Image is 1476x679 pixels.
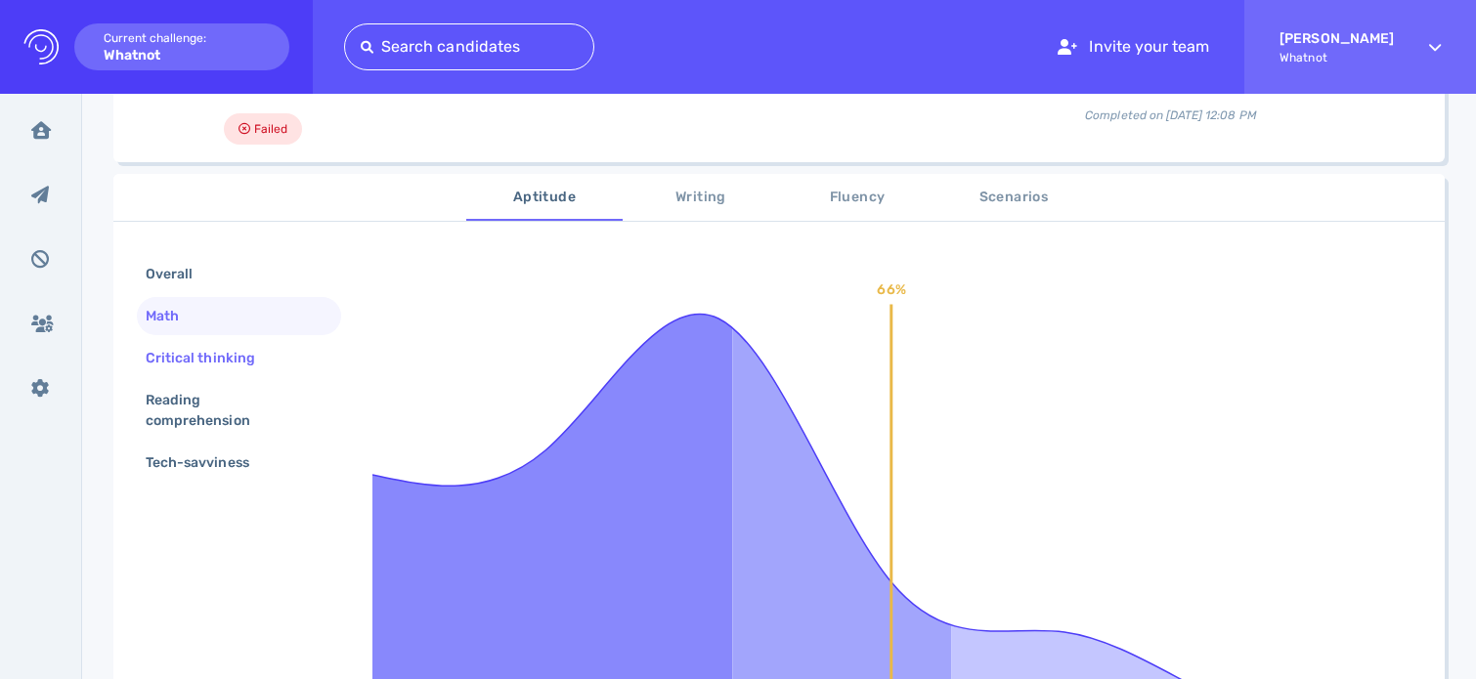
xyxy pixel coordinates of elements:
[142,386,321,435] div: Reading comprehension
[142,344,279,372] div: Critical thinking
[1280,30,1394,47] strong: [PERSON_NAME]
[947,186,1080,210] span: Scenarios
[878,281,906,298] text: 66%
[254,117,287,141] span: Failed
[1280,51,1394,64] span: Whatnot
[921,91,1421,124] div: Completed on [DATE] 12:08 PM
[142,448,273,477] div: Tech-savviness
[142,260,216,288] div: Overall
[478,186,611,210] span: Aptitude
[142,302,202,330] div: Math
[634,186,767,210] span: Writing
[791,186,924,210] span: Fluency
